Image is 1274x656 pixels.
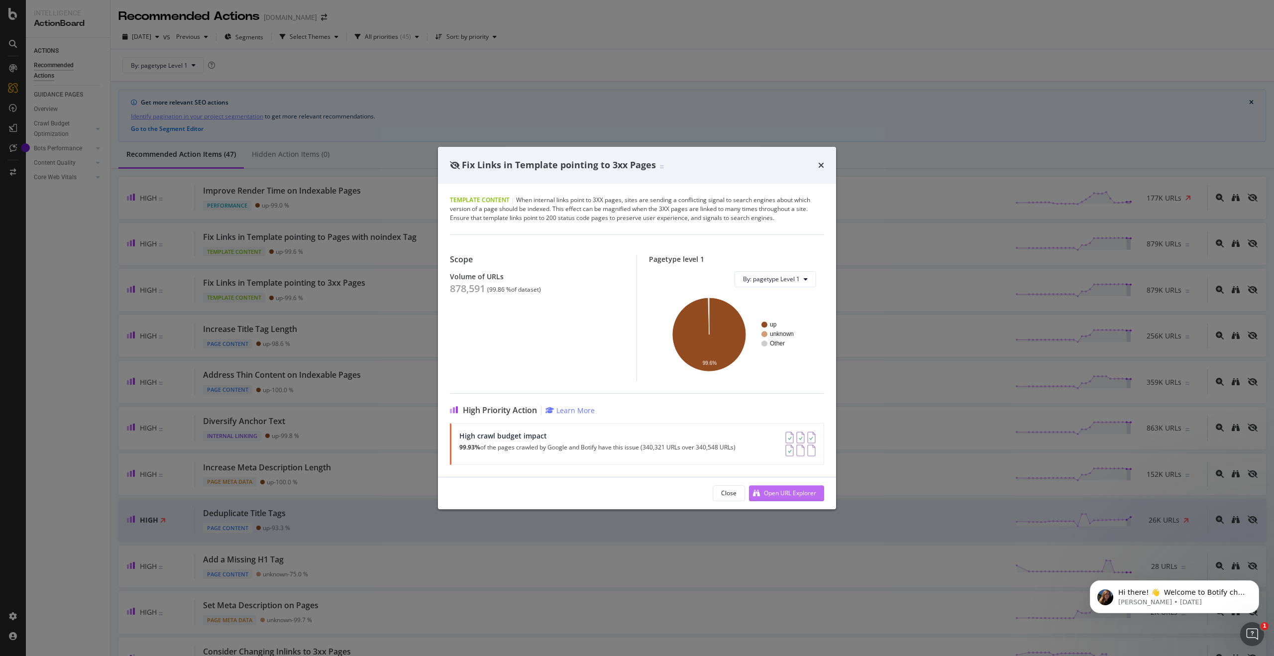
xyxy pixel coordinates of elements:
div: Volume of URLs [450,272,625,281]
div: ( 99.86 % of dataset ) [487,286,541,293]
text: 99.6% [703,360,717,366]
div: Pagetype level 1 [649,255,824,263]
span: Fix Links in Template pointing to 3xx Pages [462,159,656,171]
div: eye-slash [450,161,460,169]
button: Close [713,485,745,501]
div: High crawl budget impact [459,432,736,440]
strong: 99.93% [459,443,480,451]
div: times [818,159,824,172]
div: Scope [450,255,625,264]
button: By: pagetype Level 1 [735,271,816,287]
text: Other [770,340,785,347]
img: AY0oso9MOvYAAAAASUVORK5CYII= [785,432,816,456]
div: Close [721,489,737,497]
div: Learn More [556,406,595,415]
a: Learn More [545,406,595,415]
text: unknown [770,330,794,337]
iframe: Intercom notifications message [1075,559,1274,629]
button: Open URL Explorer [749,485,824,501]
span: By: pagetype Level 1 [743,275,800,283]
text: up [770,321,777,328]
div: When internal links point to 3XX pages, sites are sending a conflicting signal to search engines ... [450,196,824,222]
span: Template Content [450,196,510,204]
span: | [511,196,515,204]
span: High Priority Action [463,406,537,415]
div: modal [438,147,836,509]
div: Open URL Explorer [764,489,816,497]
iframe: Intercom live chat [1240,622,1264,646]
p: of the pages crawled by Google and Botify have this issue (340,321 URLs over 340,548 URLs) [459,444,736,451]
img: Equal [660,165,664,168]
div: 878,591 [450,283,485,295]
span: 1 [1261,622,1269,630]
svg: A chart. [657,295,816,373]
